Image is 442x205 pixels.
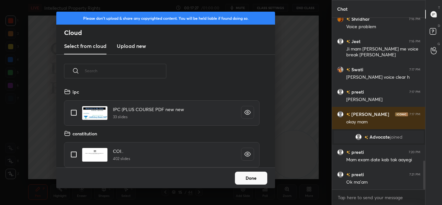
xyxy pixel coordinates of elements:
h4: constitution [72,130,97,137]
p: D [438,23,440,28]
img: default.png [337,149,344,155]
img: no-rating-badge.077c3623.svg [364,136,368,139]
img: default.png [337,171,344,178]
h6: Shridhar [350,16,370,22]
img: default.png [337,38,344,45]
img: 23f5ea6897054b72a3ff40690eb5decb.24043962_3 [337,16,344,22]
img: no-rating-badge.077c3623.svg [346,90,350,94]
div: grid [332,18,425,189]
img: no-rating-badge.077c3623.svg [346,113,350,116]
img: iconic-dark.1390631f.png [395,112,408,116]
h6: preeti [350,171,364,178]
p: T [438,5,440,10]
span: Advocate [369,134,390,140]
img: default.png [337,89,344,95]
img: 1742469241OKAJE6.pdf [82,148,108,162]
h6: Swati [350,66,363,73]
h4: IPC (PLUS COURSE PDF new new [113,106,184,113]
div: 7:16 PM [409,40,420,43]
div: 7:17 PM [409,112,420,116]
img: no-rating-badge.077c3623.svg [346,173,350,177]
img: no-rating-badge.077c3623.svg [346,68,350,72]
img: no-rating-badge.077c3623.svg [346,40,350,43]
h5: 33 slides [113,114,184,120]
div: 7:17 PM [409,90,420,94]
div: 7:20 PM [409,150,420,154]
h6: preeti [350,88,364,95]
input: Search [85,57,166,85]
div: 7:21 PM [409,173,420,177]
h4: ipc [72,88,79,95]
h3: Select from cloud [64,42,106,50]
img: 3 [337,66,344,73]
p: G [437,41,440,46]
div: 7:16 PM [409,17,420,21]
img: default.png [355,134,361,140]
img: no-rating-badge.077c3623.svg [346,151,350,154]
img: default.png [337,111,344,118]
div: [PERSON_NAME] [346,97,420,103]
button: Done [235,172,267,185]
div: [PERSON_NAME] voice clear h [346,74,420,81]
h4: COI.. [113,148,130,154]
div: 7:17 PM [409,68,420,72]
div: Please don't upload & share any copyrighted content. You will be held liable if found doing so. [56,12,275,25]
h6: preeti [350,149,364,155]
img: no-rating-badge.077c3623.svg [346,17,350,21]
div: Voice problem [346,24,420,30]
div: Ok ma'am [346,179,420,186]
h6: Jeet [350,38,360,45]
span: joined [390,134,402,140]
div: okay mam [346,119,420,125]
p: Chat [332,0,353,17]
h6: [PERSON_NAME] [350,111,389,118]
h3: Upload new [117,42,146,50]
h2: Cloud [64,28,275,37]
div: Mam exam date kab tak aayegi [346,157,420,163]
img: 1629577020YDIJN1.pdf [82,106,108,120]
div: grid [56,86,267,167]
div: Ji mam [PERSON_NAME] me voice break [PERSON_NAME] [346,46,420,58]
h5: 402 slides [113,156,130,162]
